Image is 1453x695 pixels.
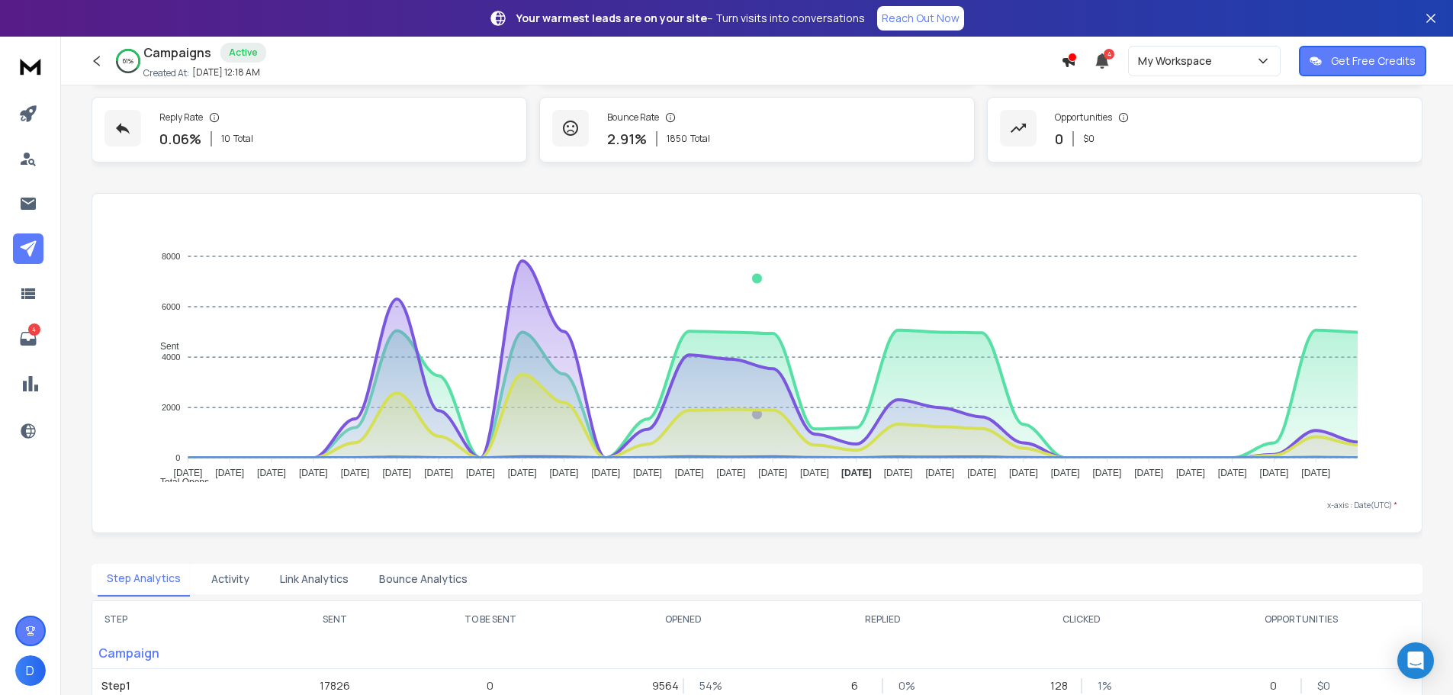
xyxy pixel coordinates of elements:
[539,97,975,162] a: Bounce Rate2.91%1850Total
[162,403,180,412] tspan: 2000
[257,468,286,478] tspan: [DATE]
[320,678,350,693] p: 17826
[584,601,783,638] th: OPENED
[1397,642,1434,679] div: Open Intercom Messenger
[898,678,914,693] p: 0 %
[149,477,209,487] span: Total Opens
[1055,128,1063,150] p: 0
[1176,468,1205,478] tspan: [DATE]
[174,468,203,478] tspan: [DATE]
[758,468,787,478] tspan: [DATE]
[92,601,272,638] th: STEP
[397,601,584,638] th: TO BE SENT
[192,66,260,79] p: [DATE] 12:18 AM
[1270,678,1285,693] p: 0
[1181,601,1422,638] th: OPPORTUNITIES
[1055,111,1112,124] p: Opportunities
[487,678,493,693] p: 0
[516,11,707,25] strong: Your warmest leads are on your site
[882,11,960,26] p: Reach Out Now
[884,468,913,478] tspan: [DATE]
[675,468,704,478] tspan: [DATE]
[699,678,715,693] p: 54 %
[1138,53,1218,69] p: My Workspace
[841,468,872,478] tspan: [DATE]
[215,468,244,478] tspan: [DATE]
[370,562,477,596] button: Bounce Analytics
[162,352,180,362] tspan: 4000
[13,323,43,354] a: 4
[667,133,687,145] span: 1850
[424,468,453,478] tspan: [DATE]
[162,252,180,261] tspan: 8000
[92,97,527,162] a: Reply Rate0.06%10Total
[1317,678,1332,693] p: $ 0
[382,468,411,478] tspan: [DATE]
[149,341,179,352] span: Sent
[607,128,647,150] p: 2.91 %
[15,52,46,80] img: logo
[159,128,201,150] p: 0.06 %
[299,468,328,478] tspan: [DATE]
[1098,678,1113,693] p: 1 %
[143,67,189,79] p: Created At:
[1083,133,1095,145] p: $ 0
[202,562,259,596] button: Activity
[633,468,662,478] tspan: [DATE]
[15,655,46,686] button: D
[783,601,982,638] th: REPLIED
[1299,46,1426,76] button: Get Free Credits
[987,97,1422,162] a: Opportunities0$0
[982,601,1181,638] th: CLICKED
[143,43,211,62] h1: Campaigns
[1104,49,1114,60] span: 4
[1093,468,1122,478] tspan: [DATE]
[717,468,746,478] tspan: [DATE]
[159,111,203,124] p: Reply Rate
[652,678,667,693] p: 9564
[1218,468,1247,478] tspan: [DATE]
[101,678,263,693] p: Step 1
[1134,468,1163,478] tspan: [DATE]
[549,468,578,478] tspan: [DATE]
[1051,468,1080,478] tspan: [DATE]
[175,453,180,462] tspan: 0
[591,468,620,478] tspan: [DATE]
[877,6,964,31] a: Reach Out Now
[508,468,537,478] tspan: [DATE]
[221,133,230,145] span: 10
[123,56,133,66] p: 61 %
[1260,468,1289,478] tspan: [DATE]
[800,468,829,478] tspan: [DATE]
[92,638,272,668] p: Campaign
[117,500,1397,511] p: x-axis : Date(UTC)
[1331,53,1416,69] p: Get Free Credits
[272,601,396,638] th: SENT
[516,11,865,26] p: – Turn visits into conversations
[466,468,495,478] tspan: [DATE]
[607,111,659,124] p: Bounce Rate
[28,323,40,336] p: 4
[925,468,954,478] tspan: [DATE]
[851,678,866,693] p: 6
[967,468,996,478] tspan: [DATE]
[233,133,253,145] span: Total
[220,43,266,63] div: Active
[690,133,710,145] span: Total
[1050,678,1066,693] p: 128
[341,468,370,478] tspan: [DATE]
[1009,468,1038,478] tspan: [DATE]
[162,302,180,311] tspan: 6000
[1301,468,1330,478] tspan: [DATE]
[98,561,190,597] button: Step Analytics
[271,562,358,596] button: Link Analytics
